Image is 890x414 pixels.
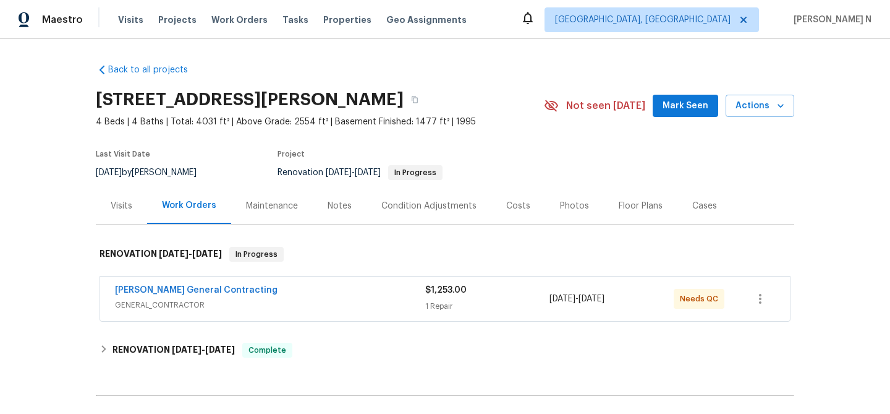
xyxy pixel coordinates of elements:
[192,249,222,258] span: [DATE]
[96,93,404,106] h2: [STREET_ADDRESS][PERSON_NAME]
[112,343,235,358] h6: RENOVATION
[118,14,143,26] span: Visits
[323,14,371,26] span: Properties
[115,299,425,311] span: GENERAL_CONTRACTOR
[244,344,291,356] span: Complete
[172,345,201,354] span: [DATE]
[326,168,381,177] span: -
[560,200,589,212] div: Photos
[111,200,132,212] div: Visits
[172,345,235,354] span: -
[211,14,268,26] span: Work Orders
[159,249,222,258] span: -
[735,98,784,114] span: Actions
[653,95,718,118] button: Mark Seen
[566,100,645,112] span: Not seen [DATE]
[506,200,530,212] div: Costs
[100,247,222,262] h6: RENOVATION
[663,98,708,114] span: Mark Seen
[96,235,794,274] div: RENOVATION [DATE]-[DATE]In Progress
[159,249,189,258] span: [DATE]
[278,150,305,158] span: Project
[578,295,604,303] span: [DATE]
[555,14,731,26] span: [GEOGRAPHIC_DATA], [GEOGRAPHIC_DATA]
[381,200,477,212] div: Condition Adjustments
[549,293,604,305] span: -
[389,169,441,176] span: In Progress
[619,200,663,212] div: Floor Plans
[282,15,308,24] span: Tasks
[96,116,544,128] span: 4 Beds | 4 Baths | Total: 4031 ft² | Above Grade: 2554 ft² | Basement Finished: 1477 ft² | 1995
[158,14,197,26] span: Projects
[96,165,211,180] div: by [PERSON_NAME]
[96,64,214,76] a: Back to all projects
[115,286,278,295] a: [PERSON_NAME] General Contracting
[404,88,426,111] button: Copy Address
[680,293,723,305] span: Needs QC
[205,345,235,354] span: [DATE]
[326,168,352,177] span: [DATE]
[425,286,467,295] span: $1,253.00
[328,200,352,212] div: Notes
[42,14,83,26] span: Maestro
[278,168,443,177] span: Renovation
[231,248,282,261] span: In Progress
[425,300,549,313] div: 1 Repair
[96,335,794,365] div: RENOVATION [DATE]-[DATE]Complete
[96,168,122,177] span: [DATE]
[355,168,381,177] span: [DATE]
[386,14,467,26] span: Geo Assignments
[162,199,216,212] div: Work Orders
[96,150,150,158] span: Last Visit Date
[789,14,871,26] span: [PERSON_NAME] N
[692,200,717,212] div: Cases
[246,200,298,212] div: Maintenance
[549,295,575,303] span: [DATE]
[726,95,794,118] button: Actions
